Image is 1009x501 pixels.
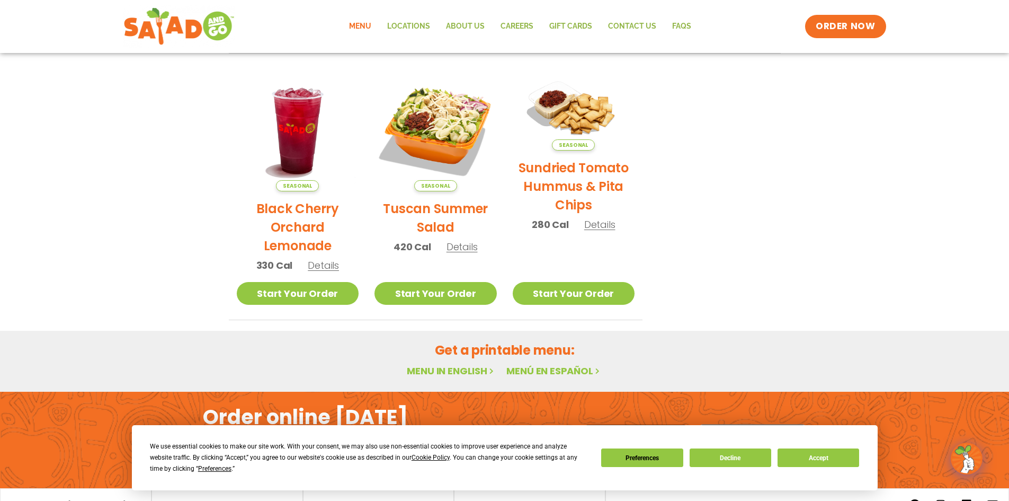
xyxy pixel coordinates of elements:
a: ORDER NOW [805,15,886,38]
img: new-SAG-logo-768×292 [123,5,235,48]
a: FAQs [664,14,699,39]
div: Cookie Consent Prompt [132,425,878,490]
button: Decline [690,449,771,467]
span: ORDER NOW [816,20,875,33]
button: Accept [778,449,859,467]
h2: Get a printable menu: [229,341,781,359]
h2: Black Cherry Orchard Lemonade [237,199,359,255]
a: Start Your Order [513,282,635,305]
img: Product photo for Black Cherry Orchard Lemonade [237,69,359,192]
a: Careers [493,14,541,39]
nav: Menu [341,14,699,39]
span: Seasonal [276,180,319,191]
a: About Us [438,14,493,39]
img: appstore [584,423,688,458]
span: Seasonal [414,180,457,191]
span: 330 Cal [256,258,293,273]
a: Menú en español [506,364,602,377]
a: Start Your Order [374,282,497,305]
a: Menu in English [407,364,496,377]
span: 280 Cal [532,217,569,232]
span: Cookie Policy [412,454,450,461]
button: Preferences [601,449,683,467]
span: Details [308,259,339,272]
img: Product photo for Sundried Tomato Hummus & Pita Chips [513,69,635,151]
span: Details [584,218,615,231]
span: Preferences [198,465,231,472]
a: Menu [341,14,379,39]
a: Contact Us [600,14,664,39]
div: We use essential cookies to make our site work. With your consent, we may also use non-essential ... [150,441,588,474]
a: Start Your Order [237,282,359,305]
img: wpChatIcon [952,444,981,473]
a: Locations [379,14,438,39]
a: GIFT CARDS [541,14,600,39]
h2: Order online [DATE] [203,404,408,430]
span: Details [447,240,478,253]
span: Seasonal [552,139,595,151]
h2: Tuscan Summer Salad [374,199,497,236]
span: 420 Cal [394,240,431,254]
img: Product photo for Tuscan Summer Salad [374,69,497,192]
img: google_play [699,424,807,456]
h2: Sundried Tomato Hummus & Pita Chips [513,159,635,214]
